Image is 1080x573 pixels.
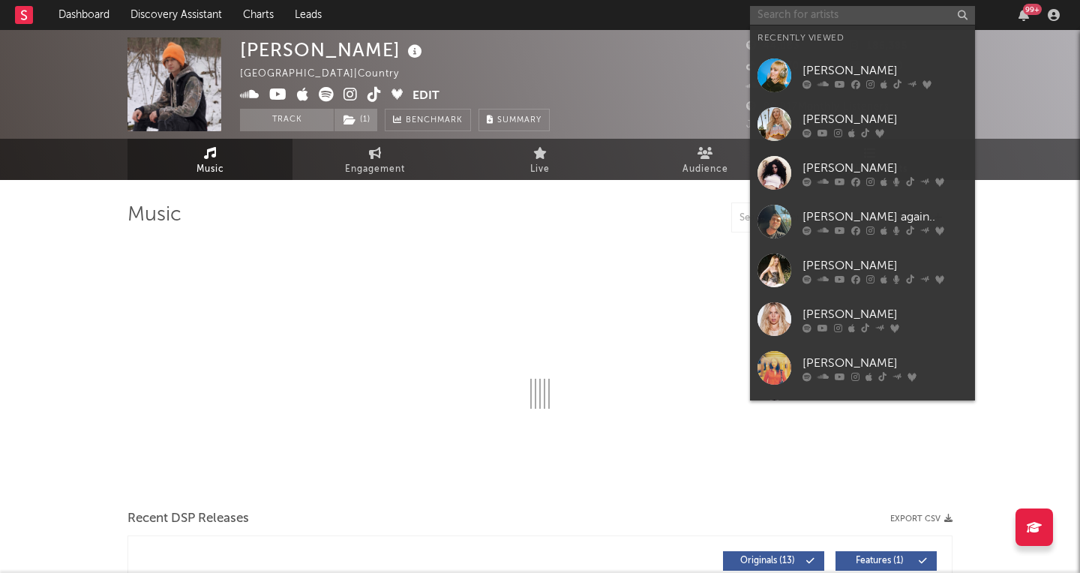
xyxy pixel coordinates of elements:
[750,148,975,197] a: [PERSON_NAME]
[497,116,541,124] span: Summary
[750,343,975,392] a: [PERSON_NAME]
[746,41,799,51] span: 44,083
[750,392,975,441] a: [PERSON_NAME]
[802,354,967,372] div: [PERSON_NAME]
[802,256,967,274] div: [PERSON_NAME]
[127,510,249,528] span: Recent DSP Releases
[746,120,835,130] span: Jump Score: 42.6
[802,208,967,226] div: [PERSON_NAME] again..
[750,100,975,148] a: [PERSON_NAME]
[802,61,967,79] div: [PERSON_NAME]
[240,37,426,62] div: [PERSON_NAME]
[750,51,975,100] a: [PERSON_NAME]
[802,159,967,177] div: [PERSON_NAME]
[750,295,975,343] a: [PERSON_NAME]
[835,551,937,571] button: Features(1)
[406,112,463,130] span: Benchmark
[1018,9,1029,21] button: 99+
[733,556,802,565] span: Originals ( 13 )
[478,109,550,131] button: Summary
[622,139,787,180] a: Audience
[750,246,975,295] a: [PERSON_NAME]
[746,82,783,91] span: 439
[802,110,967,128] div: [PERSON_NAME]
[757,29,967,47] div: Recently Viewed
[750,6,975,25] input: Search for artists
[682,160,728,178] span: Audience
[723,551,824,571] button: Originals(13)
[196,160,224,178] span: Music
[292,139,457,180] a: Engagement
[890,514,952,523] button: Export CSV
[530,160,550,178] span: Live
[345,160,405,178] span: Engagement
[746,61,806,71] span: 468,700
[845,556,914,565] span: Features ( 1 )
[457,139,622,180] a: Live
[746,102,889,112] span: 89,917 Monthly Listeners
[385,109,471,131] a: Benchmark
[732,212,890,224] input: Search by song name or URL
[412,87,439,106] button: Edit
[127,139,292,180] a: Music
[334,109,377,131] button: (1)
[334,109,378,131] span: ( 1 )
[240,109,334,131] button: Track
[750,197,975,246] a: [PERSON_NAME] again..
[240,65,416,83] div: [GEOGRAPHIC_DATA] | Country
[1023,4,1042,15] div: 99 +
[802,305,967,323] div: [PERSON_NAME]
